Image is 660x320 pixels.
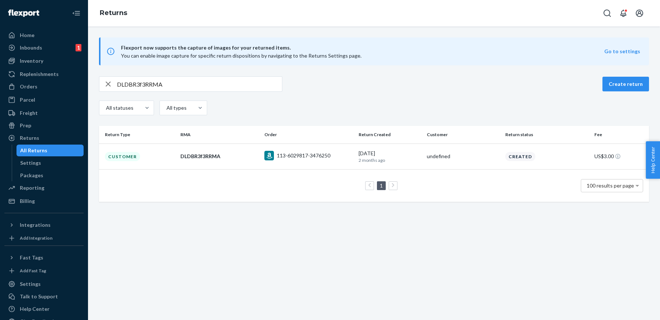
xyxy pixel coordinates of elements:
div: Prep [20,122,31,129]
div: 113-6029817-3476250 [277,152,330,159]
div: DLDBR3f3RRMA [180,153,258,160]
div: Help Center [20,305,49,313]
div: Billing [20,197,35,205]
a: All Returns [16,145,84,156]
a: Page 1 is your current page [378,182,384,189]
th: Customer [424,126,502,143]
button: Open Search Box [600,6,615,21]
div: Integrations [20,221,51,229]
a: Settings [16,157,84,169]
div: 1 [76,44,81,51]
div: Parcel [20,96,35,103]
ol: breadcrumbs [94,3,133,24]
div: Replenishments [20,70,59,78]
div: undefined [427,153,499,160]
span: Support [15,5,42,12]
th: RMA [177,126,261,143]
div: Returns [20,134,39,142]
div: All types [166,104,186,112]
a: Billing [4,195,84,207]
div: Orders [20,83,37,90]
a: Inbounds1 [4,42,84,54]
th: Return status [502,126,591,143]
div: Home [20,32,34,39]
p: 2 months ago [359,157,421,163]
span: 100 results per page [587,182,634,189]
th: Order [261,126,356,143]
div: Settings [20,159,41,167]
span: Flexport now supports the capture of images for your returned items. [121,43,604,52]
div: [DATE] [359,150,421,163]
button: Go to settings [604,48,640,55]
a: Packages [16,170,84,181]
div: Reporting [20,184,44,192]
th: Fee [591,126,649,143]
button: Create return [602,77,649,91]
a: Orders [4,81,84,92]
button: Integrations [4,219,84,231]
a: Add Fast Tag [4,266,84,275]
div: Created [505,152,535,161]
button: Help Center [646,141,660,179]
button: Open account menu [632,6,647,21]
button: Open notifications [616,6,631,21]
a: Parcel [4,94,84,106]
a: Returns [4,132,84,144]
a: Inventory [4,55,84,67]
a: Reporting [4,182,84,194]
div: Add Fast Tag [20,268,46,274]
div: Customer [105,152,140,161]
div: Settings [20,280,41,288]
img: Flexport logo [8,10,39,17]
div: Inbounds [20,44,42,51]
div: Inventory [20,57,43,65]
div: Freight [20,109,38,117]
div: All statuses [106,104,132,112]
a: Prep [4,120,84,131]
a: Help Center [4,303,84,315]
button: Fast Tags [4,252,84,263]
div: Packages [20,172,43,179]
td: US$3.00 [591,143,649,169]
a: Returns [100,9,127,17]
button: Talk to Support [4,291,84,302]
div: Talk to Support [20,293,58,300]
a: Freight [4,107,84,119]
a: Add Integration [4,234,84,243]
div: All Returns [20,147,47,154]
th: Return Created [356,126,424,143]
a: Home [4,29,84,41]
button: Close Navigation [69,6,84,21]
div: Add Integration [20,235,52,241]
span: You can enable image capture for specific return dispositions by navigating to the Returns Settin... [121,52,362,59]
a: Replenishments [4,68,84,80]
div: Fast Tags [20,254,43,261]
th: Return Type [99,126,177,143]
a: Settings [4,278,84,290]
input: Search returns by rma, id, tracking number [117,77,282,91]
